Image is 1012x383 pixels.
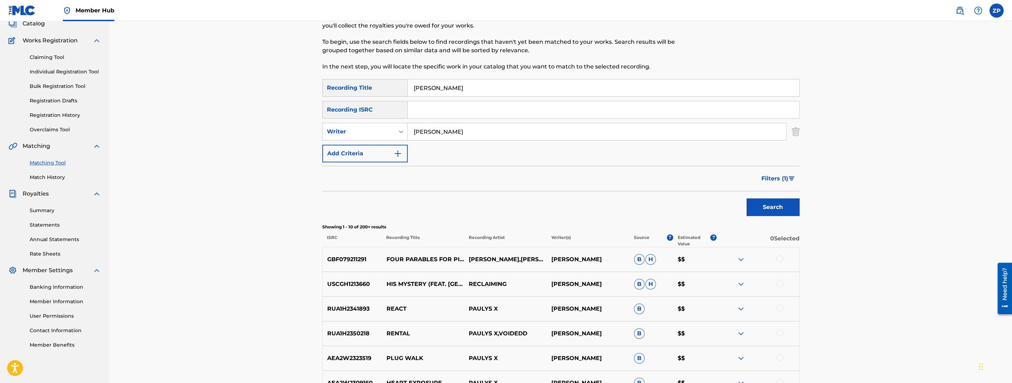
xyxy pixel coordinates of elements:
[30,250,101,258] a: Rate Sheets
[323,305,382,313] p: RUA1H2341893
[394,149,402,158] img: 9d2ae6d4665cec9f34b9.svg
[322,79,800,220] form: Search Form
[30,174,101,181] a: Match History
[92,190,101,198] img: expand
[645,254,656,265] span: H
[23,142,50,150] span: Matching
[792,123,800,140] img: Delete Criterion
[30,236,101,243] a: Annual Statements
[464,305,547,313] p: PAULYS X
[8,36,18,45] img: Works Registration
[464,329,547,338] p: PAULYS X,VOIDEDD
[92,266,101,275] img: expand
[382,280,464,288] p: HIS MYSTERY (FEAT. [GEOGRAPHIC_DATA])
[8,266,17,275] img: Member Settings
[547,280,629,288] p: [PERSON_NAME]
[63,6,71,15] img: Top Rightsholder
[971,4,985,18] div: Help
[977,349,1012,383] iframe: Chat Widget
[547,329,629,338] p: [PERSON_NAME]
[30,207,101,214] a: Summary
[322,234,382,247] p: ISRC
[634,254,645,265] span: B
[23,36,78,45] span: Works Registration
[547,354,629,363] p: [PERSON_NAME]
[673,305,717,313] p: $$
[717,234,799,247] p: 0 Selected
[30,83,101,90] a: Bulk Registration Tool
[382,354,464,363] p: PLUG WALK
[8,190,17,198] img: Royalties
[30,298,101,305] a: Member Information
[327,127,390,136] div: Writer
[953,4,967,18] a: Public Search
[710,234,717,241] span: ?
[979,356,983,377] div: Drag
[92,36,101,45] img: expand
[464,280,547,288] p: RECLAIMING
[747,198,800,216] button: Search
[761,174,788,183] span: Filters ( 1 )
[30,97,101,104] a: Registration Drafts
[974,6,982,15] img: help
[322,38,690,55] p: To begin, use the search fields below to find recordings that haven't yet been matched to your wo...
[382,329,464,338] p: RENTAL
[737,329,745,338] img: expand
[23,19,45,28] span: Catalog
[956,6,964,15] img: search
[30,341,101,349] a: Member Benefits
[634,328,645,339] span: B
[8,19,17,28] img: Catalog
[634,279,645,289] span: B
[737,255,745,264] img: expand
[323,255,382,264] p: GBF079211291
[322,13,690,30] p: The Matching Tool enables you to suggest matches between and works in your catalog. This helps en...
[464,354,547,363] p: PAULYS X
[322,62,690,71] p: In the next step, you will locate the specific work in your catalog that you want to match to the...
[673,329,717,338] p: $$
[547,305,629,313] p: [PERSON_NAME]
[30,283,101,291] a: Banking Information
[23,190,49,198] span: Royalties
[547,255,629,264] p: [PERSON_NAME]
[382,255,464,264] p: FOUR PARABLES FOR PIANO & ORCHESTRA: 1. RAMBLING TILL THE BUTCHER CUTS US DOWN
[76,6,114,14] span: Member Hub
[634,353,645,364] span: B
[634,234,649,247] p: Source
[673,280,717,288] p: $$
[673,255,717,264] p: $$
[737,280,745,288] img: expand
[645,279,656,289] span: H
[8,19,45,28] a: CatalogCatalog
[23,266,73,275] span: Member Settings
[989,4,1004,18] div: User Menu
[30,159,101,167] a: Matching Tool
[678,234,710,247] p: Estimated Value
[737,354,745,363] img: expand
[8,5,36,16] img: MLC Logo
[382,305,464,313] p: REACT
[30,126,101,133] a: Overclaims Tool
[322,224,800,230] p: Showing 1 - 10 of 200+ results
[992,259,1012,318] iframe: Resource Center
[547,234,629,247] p: Writer(s)
[92,142,101,150] img: expand
[322,145,408,162] button: Add Criteria
[323,354,382,363] p: AEA2W2323519
[673,354,717,363] p: $$
[464,255,547,264] p: [PERSON_NAME],[PERSON_NAME],NEW WORLD SYMPHONY ORCHESTRA,[PERSON_NAME]
[30,112,101,119] a: Registration History
[8,142,17,150] img: Matching
[30,221,101,229] a: Statements
[667,234,673,241] span: ?
[30,327,101,334] a: Contact Information
[323,280,382,288] p: USCGH1213660
[323,329,382,338] p: RUA1H2350218
[30,54,101,61] a: Claiming Tool
[737,305,745,313] img: expand
[30,68,101,76] a: Individual Registration Tool
[634,304,645,314] span: B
